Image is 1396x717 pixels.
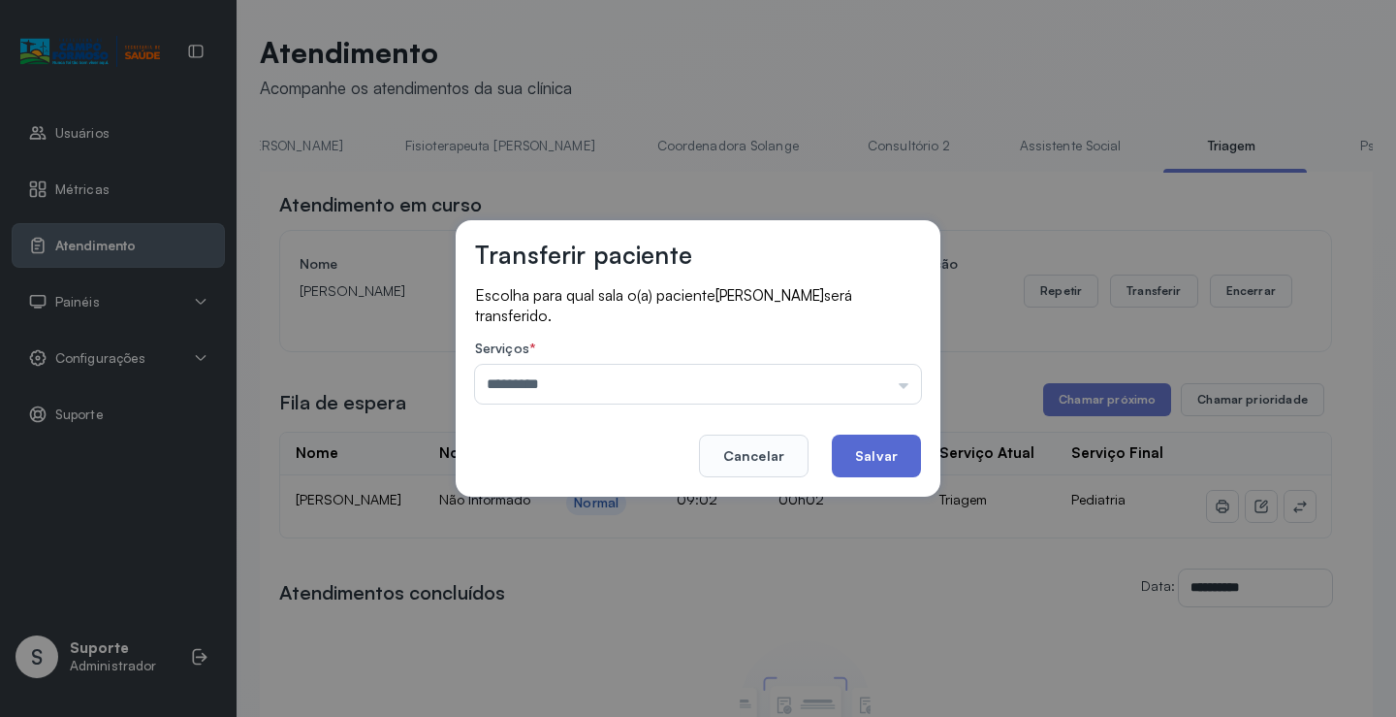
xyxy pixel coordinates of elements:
h3: Transferir paciente [475,240,692,270]
button: Cancelar [699,435,809,477]
p: Escolha para qual sala o(a) paciente será transferido. [475,285,921,325]
span: Serviços [475,340,529,356]
span: [PERSON_NAME] [715,286,824,305]
button: Salvar [832,435,921,477]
